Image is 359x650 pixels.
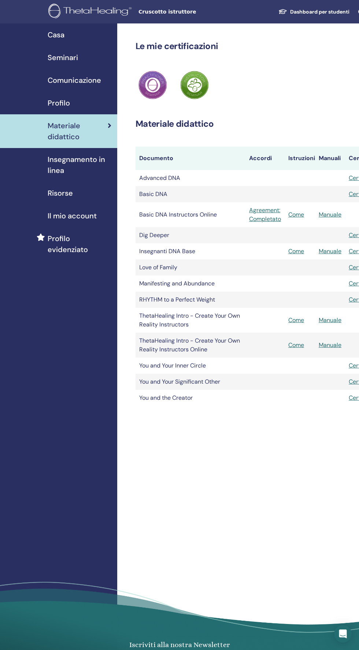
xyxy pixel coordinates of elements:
span: Materiale didattico [48,120,108,142]
img: Practitioner [180,71,209,99]
th: Istruzioni [285,147,315,170]
td: ThetaHealing Intro - Create Your Own Reality Instructors Online [136,333,245,358]
td: Basic DNA [136,186,245,202]
span: Profilo evidenziato [48,233,111,255]
a: Manuale [319,316,341,324]
img: graduation-cap-white.svg [278,8,287,15]
td: Basic DNA Instructors Online [136,202,245,227]
span: Il mio account [48,210,97,221]
a: Dashboard per studenti [273,5,355,19]
td: Manifesting and Abundance [136,276,245,292]
span: Comunicazione [48,75,101,86]
a: Agreement: Completato [249,206,281,224]
td: Advanced DNA [136,170,245,186]
h4: Iscriviti alla nostra Newsletter [95,640,264,649]
span: Cruscotto istruttore [138,8,248,16]
th: Documento [136,147,245,170]
a: Come [288,211,304,218]
a: Come [288,341,304,349]
td: Dig Deeper [136,227,245,243]
span: Insegnamento in linea [48,154,111,176]
td: You and the Creator [136,390,245,406]
span: Risorse [48,188,73,199]
div: Open Intercom Messenger [334,625,352,643]
span: Profilo [48,97,70,108]
td: Love of Family [136,259,245,276]
th: Manuali [315,147,345,170]
td: Insegnanti DNA Base [136,243,245,259]
th: Accordi [245,147,285,170]
span: Casa [48,29,64,40]
img: Practitioner [138,71,167,99]
span: Seminari [48,52,78,63]
td: ThetaHealing Intro - Create Your Own Reality Instructors [136,308,245,333]
a: Come [288,316,304,324]
td: You and Your Inner Circle [136,358,245,374]
img: logo.png [48,4,134,20]
a: Manuale [319,211,341,218]
a: Manuale [319,341,341,349]
td: You and Your Significant Other [136,374,245,390]
a: Come [288,247,304,255]
td: RHYTHM to a Perfect Weight [136,292,245,308]
a: Manuale [319,247,341,255]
